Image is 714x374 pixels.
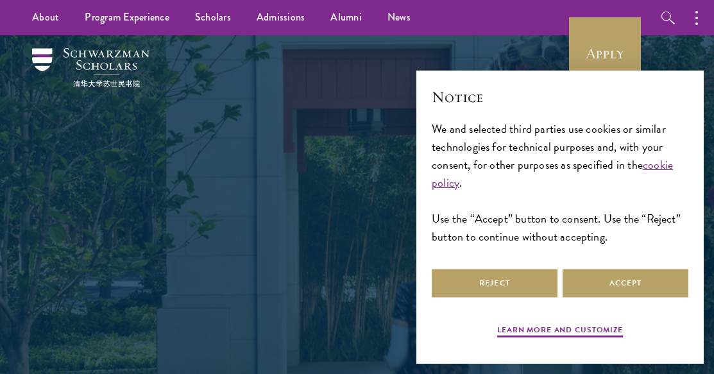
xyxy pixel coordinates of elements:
div: We and selected third parties use cookies or similar technologies for technical purposes and, wit... [432,120,688,246]
a: cookie policy [432,156,673,191]
button: Accept [563,269,688,298]
img: Schwarzman Scholars [32,48,149,87]
a: Apply [569,17,641,89]
button: Reject [432,269,557,298]
button: Learn more and customize [497,324,623,339]
h2: Notice [432,86,688,108]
